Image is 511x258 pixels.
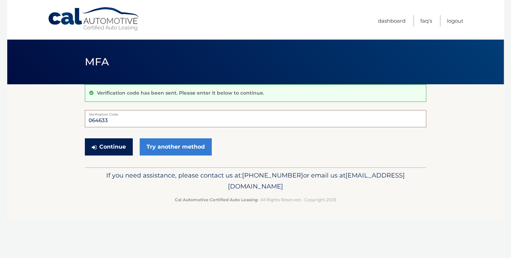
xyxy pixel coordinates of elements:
[85,110,426,127] input: Verification Code
[85,138,133,155] button: Continue
[140,138,212,155] a: Try another method
[420,15,432,26] a: FAQ's
[242,171,303,179] span: [PHONE_NUMBER]
[89,170,422,192] p: If you need assistance, please contact us at: or email us at
[378,15,405,26] a: Dashboard
[228,171,405,190] span: [EMAIL_ADDRESS][DOMAIN_NAME]
[48,7,141,31] a: Cal Automotive
[85,110,426,116] label: Verification Code
[97,90,264,96] p: Verification code has been sent. Please enter it below to continue.
[447,15,463,26] a: Logout
[175,197,258,202] strong: Cal Automotive Certified Auto Leasing
[85,55,109,68] span: MFA
[89,196,422,203] p: - All Rights Reserved - Copyright 2025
